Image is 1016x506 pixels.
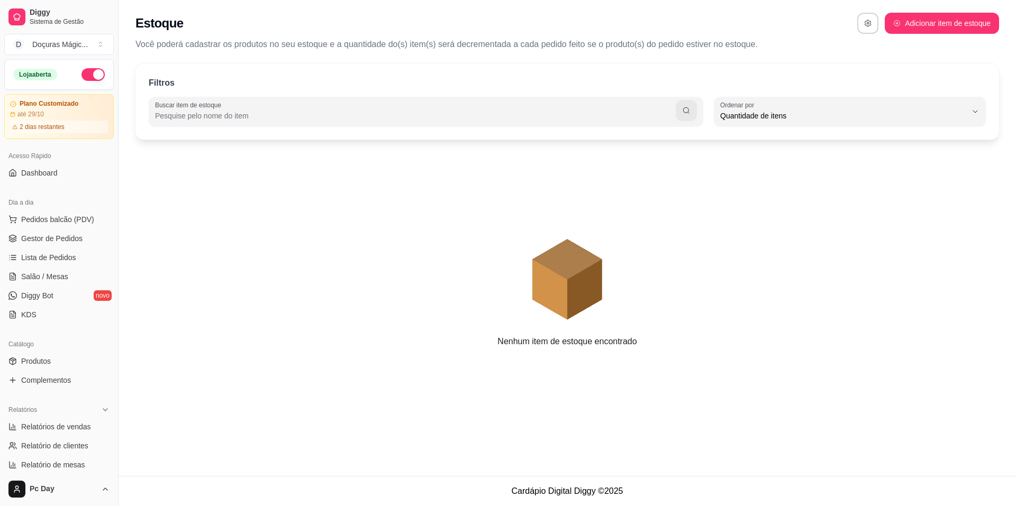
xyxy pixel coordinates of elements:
[4,418,114,435] a: Relatórios de vendas
[30,484,97,494] span: Pc Day
[21,233,83,244] span: Gestor de Pedidos
[720,100,758,109] label: Ordenar por
[4,268,114,285] a: Salão / Mesas
[21,168,58,178] span: Dashboard
[4,148,114,164] div: Acesso Rápido
[30,17,110,26] span: Sistema de Gestão
[4,353,114,370] a: Produtos
[21,309,37,320] span: KDS
[17,110,44,118] article: até 29/10
[13,69,57,80] div: Loja aberta
[4,372,114,389] a: Complementos
[714,97,986,126] button: Ordenar porQuantidade de itens
[4,336,114,353] div: Catálogo
[21,421,91,432] span: Relatórios de vendas
[21,214,94,225] span: Pedidos balcão (PDV)
[885,13,999,34] button: Adicionar item de estoque
[21,375,71,385] span: Complementos
[4,287,114,304] a: Diggy Botnovo
[21,271,68,282] span: Salão / Mesas
[135,150,999,335] div: animation
[720,111,967,121] span: Quantidade de itens
[4,94,114,139] a: Plano Customizadoaté 29/102 dias restantes
[155,111,676,121] input: Buscar item de estoque
[135,38,999,51] p: Você poderá cadastrar os produtos no seu estoque e a quantidade do(s) item(s) será decrementada a...
[4,211,114,228] button: Pedidos balcão (PDV)
[4,456,114,473] a: Relatório de mesas
[21,440,88,451] span: Relatório de clientes
[497,335,637,348] article: Nenhum item de estoque encontrado
[4,306,114,323] a: KDS
[155,100,225,109] label: Buscar item de estoque
[4,164,114,181] a: Dashboard
[149,77,175,89] p: Filtros
[4,249,114,266] a: Lista de Pedidos
[8,406,37,414] span: Relatórios
[81,68,105,81] button: Alterar Status
[21,252,76,263] span: Lista de Pedidos
[30,8,110,17] span: Diggy
[4,4,114,30] a: DiggySistema de Gestão
[21,459,85,470] span: Relatório de mesas
[119,476,1016,506] footer: Cardápio Digital Diggy © 2025
[21,356,51,366] span: Produtos
[20,123,65,131] article: 2 dias restantes
[32,39,88,50] div: Doçuras Mágic ...
[4,476,114,502] button: Pc Day
[135,15,183,32] h2: Estoque
[20,100,78,108] article: Plano Customizado
[4,437,114,454] a: Relatório de clientes
[13,39,24,50] span: D
[4,194,114,211] div: Dia a dia
[21,290,53,301] span: Diggy Bot
[4,34,114,55] button: Select a team
[4,230,114,247] a: Gestor de Pedidos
